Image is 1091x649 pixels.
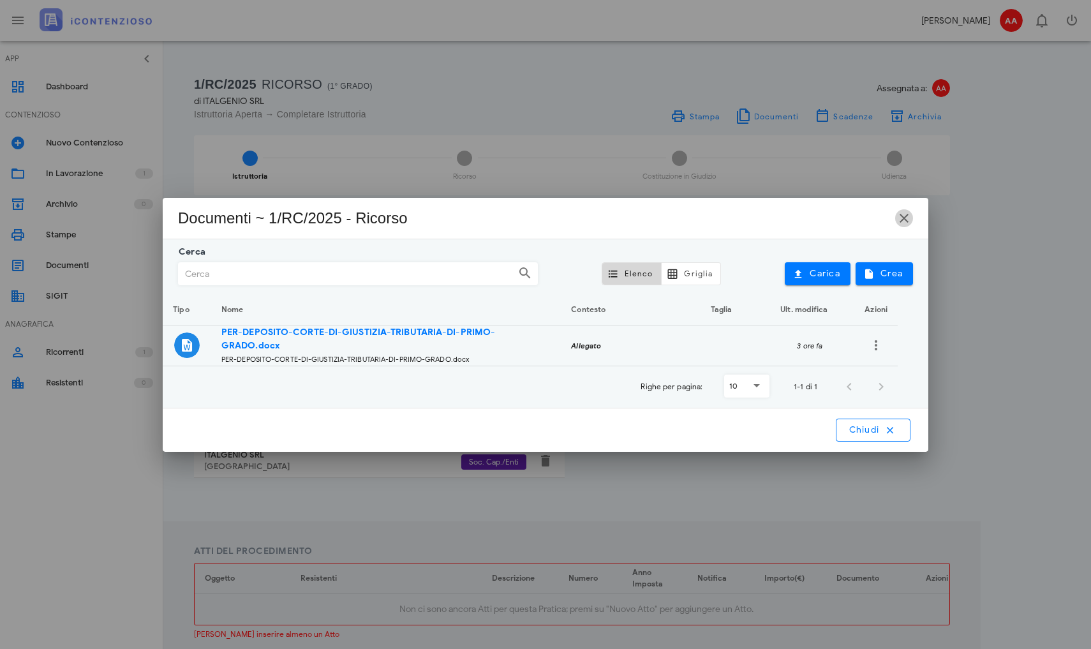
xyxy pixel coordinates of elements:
[765,295,854,325] th: Ult. modifica: Non ordinato. Attiva per ordinare in ordine crescente.
[856,262,913,285] button: Crea
[221,327,495,351] a: PER-DEPOSITO-CORTE-DI-GIUSTIZIA-TRIBUTARIA-DI-PRIMO-GRADO.docx
[211,295,561,325] th: Nome: Non ordinato. Attiva per ordinare in ordine crescente.
[571,304,605,314] span: Contesto
[221,355,469,364] small: PER-DEPOSITO-CORTE-DI-GIUSTIZIA-TRIBUTARIA-DI-PRIMO-GRADO.docx
[795,268,840,280] span: Carica
[854,295,898,325] th: Azioni
[173,304,189,314] span: Tipo
[610,268,653,280] span: Elenco
[174,332,200,358] div: Clicca per aprire il documento
[561,295,688,325] th: Contesto: Non ordinato. Attiva per ordinare in ordine crescente.
[729,380,738,392] div: 10
[688,295,765,325] th: Taglia: Non ordinato. Attiva per ordinare in ordine crescente.
[794,381,817,392] div: 1-1 di 1
[175,246,205,258] label: Cerca
[163,295,211,325] th: Tipo: Non ordinato. Attiva per ordinare in ordine crescente.
[669,268,713,280] span: Griglia
[785,262,850,285] button: Carica
[797,341,822,350] small: 3 ore fa
[836,419,910,442] button: Chiudi
[641,366,769,408] div: Righe per pagina:
[865,304,887,314] span: Azioni
[866,268,903,280] span: Crea
[780,304,828,314] span: Ult. modifica
[740,375,746,397] input: Righe per pagina:
[662,262,721,285] button: Griglia
[602,262,662,285] button: Elenco
[724,375,769,398] div: 10Righe per pagina:
[848,424,898,436] span: Chiudi
[711,304,732,314] span: Taglia
[571,341,601,350] em: Allegato
[179,263,515,285] input: Cerca
[178,208,407,228] div: Documenti ~ 1/RC/2025 - Ricorso
[221,304,243,314] span: Nome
